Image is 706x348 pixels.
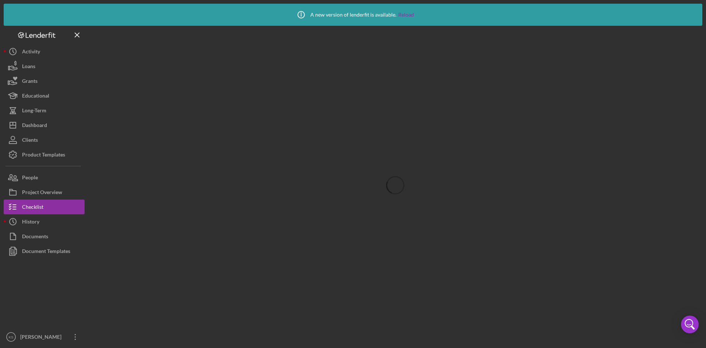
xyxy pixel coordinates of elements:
button: Grants [4,74,85,88]
div: Grants [22,74,38,90]
button: Project Overview [4,185,85,200]
div: Activity [22,44,40,61]
div: Open Intercom Messenger [681,316,699,333]
div: Clients [22,133,38,149]
div: History [22,214,39,231]
div: Checklist [22,200,43,216]
div: Loans [22,59,35,75]
div: [PERSON_NAME] [18,330,66,346]
button: Product Templates [4,147,85,162]
div: Long-Term [22,103,46,120]
button: KS[PERSON_NAME] [4,330,85,344]
button: People [4,170,85,185]
div: Dashboard [22,118,47,134]
div: Project Overview [22,185,62,201]
button: Document Templates [4,244,85,259]
button: Loans [4,59,85,74]
div: Educational [22,88,49,105]
div: A new version of lenderfit is available. [292,6,414,24]
button: Documents [4,229,85,244]
div: Product Templates [22,147,65,164]
button: Educational [4,88,85,103]
button: History [4,214,85,229]
div: Document Templates [22,244,70,260]
button: Activity [4,44,85,59]
text: KS [9,335,14,339]
div: Documents [22,229,48,246]
a: Reload [398,12,414,18]
button: Long-Term [4,103,85,118]
button: Dashboard [4,118,85,133]
div: People [22,170,38,187]
button: Clients [4,133,85,147]
button: Checklist [4,200,85,214]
